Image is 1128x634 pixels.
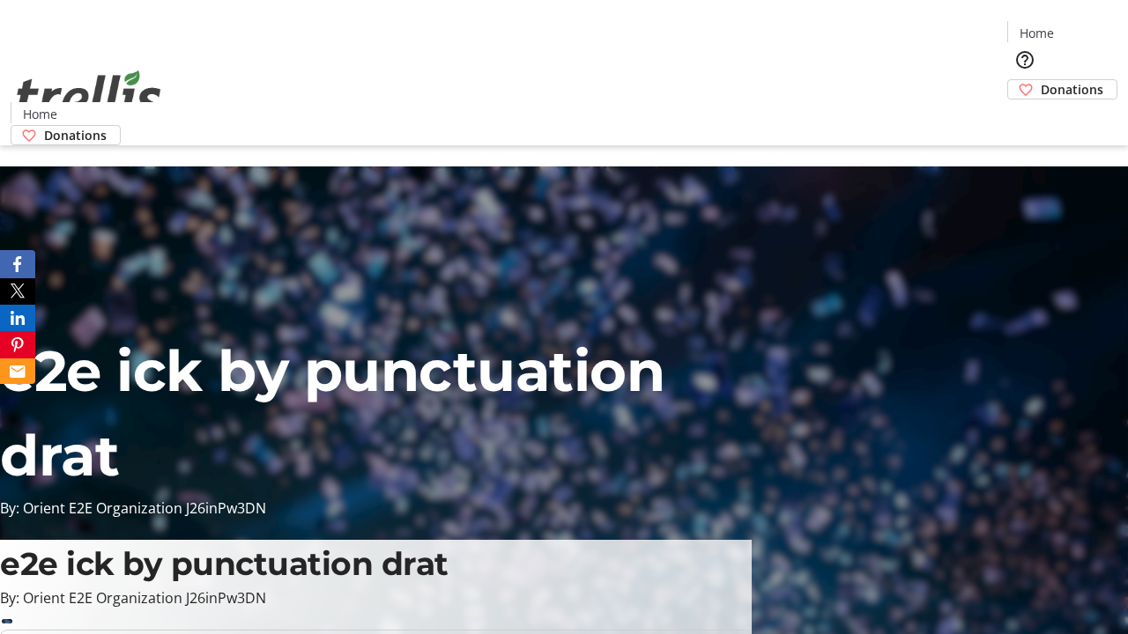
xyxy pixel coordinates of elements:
a: Home [1008,24,1065,42]
button: Help [1007,42,1043,77]
span: Home [1020,24,1054,42]
button: Cart [1007,100,1043,135]
a: Donations [1007,79,1117,100]
span: Donations [44,126,107,144]
a: Donations [11,125,121,145]
span: Donations [1041,80,1103,99]
img: Orient E2E Organization J26inPw3DN's Logo [11,51,167,139]
a: Home [11,105,68,123]
span: Home [23,105,57,123]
